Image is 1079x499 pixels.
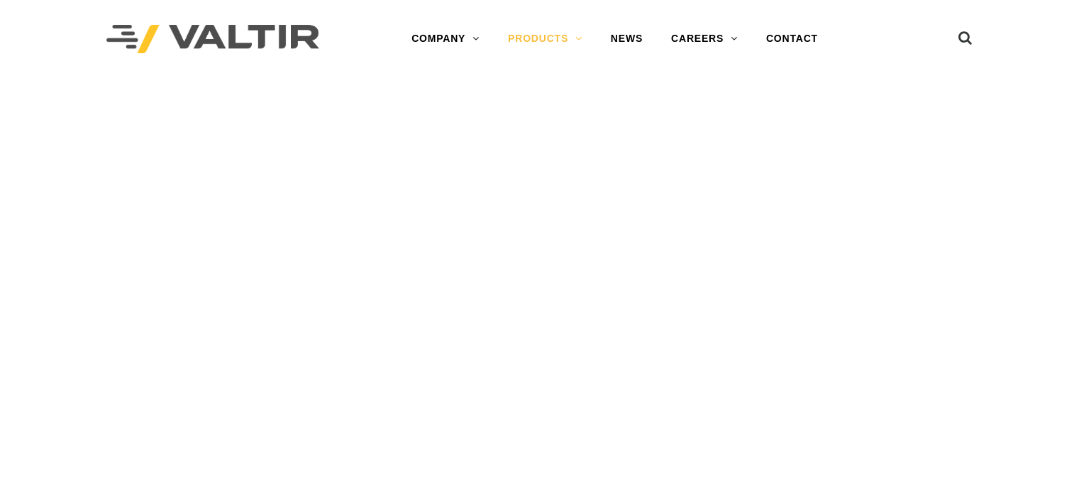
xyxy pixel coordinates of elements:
[752,25,832,53] a: CONTACT
[597,25,657,53] a: NEWS
[106,25,319,54] img: Valtir
[397,25,494,53] a: COMPANY
[657,25,752,53] a: CAREERS
[494,25,597,53] a: PRODUCTS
